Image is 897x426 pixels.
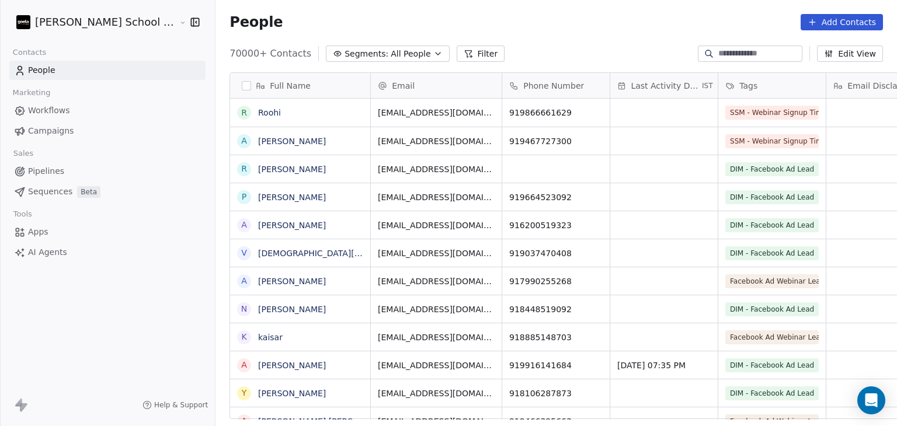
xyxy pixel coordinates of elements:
[28,246,67,259] span: AI Agents
[241,219,247,231] div: A
[509,219,603,231] span: 916200519323
[378,303,495,315] span: [EMAIL_ADDRESS][DOMAIN_NAME]
[509,135,603,147] span: 919467727300
[631,80,700,92] span: Last Activity Date
[9,243,206,262] a: AI Agents
[28,104,70,117] span: Workflows
[258,417,397,426] a: [PERSON_NAME] [PERSON_NAME]
[378,247,495,259] span: [EMAIL_ADDRESS][DOMAIN_NAME]
[378,219,495,231] span: [EMAIL_ADDRESS][DOMAIN_NAME]
[378,359,495,371] span: [EMAIL_ADDRESS][DOMAIN_NAME]
[378,163,495,175] span: [EMAIL_ADDRESS][DOMAIN_NAME]
[725,302,819,316] span: DIM - Facebook Ad Lead
[725,162,819,176] span: DIM - Facebook Ad Lead
[8,84,55,102] span: Marketing
[702,81,713,90] span: IST
[242,387,247,399] div: Y
[241,303,247,315] div: N
[9,61,206,80] a: People
[725,358,819,372] span: DIM - Facebook Ad Lead
[258,249,419,258] a: [DEMOGRAPHIC_DATA][PERSON_NAME]
[725,330,819,344] span: Facebook Ad Webinar Lead
[378,135,495,147] span: [EMAIL_ADDRESS][DOMAIN_NAME]
[345,48,388,60] span: Segments:
[801,14,883,30] button: Add Contacts
[14,12,171,32] button: [PERSON_NAME] School of Finance LLP
[230,13,283,31] span: People
[509,107,603,118] span: 919866661629
[725,218,819,232] span: DIM - Facebook Ad Lead
[258,165,326,174] a: [PERSON_NAME]
[28,226,48,238] span: Apps
[258,389,326,398] a: [PERSON_NAME]
[392,80,415,92] span: Email
[502,73,610,98] div: Phone Number
[725,106,819,120] span: SSM - Webinar Signup Time
[8,205,37,223] span: Tools
[718,73,826,98] div: Tags
[241,275,247,287] div: A
[523,80,584,92] span: Phone Number
[725,190,819,204] span: DIM - Facebook Ad Lead
[230,73,370,98] div: Full Name
[378,107,495,118] span: [EMAIL_ADDRESS][DOMAIN_NAME]
[258,193,326,202] a: [PERSON_NAME]
[258,277,326,286] a: [PERSON_NAME]
[270,80,311,92] span: Full Name
[241,247,247,259] div: V
[617,359,711,371] span: [DATE] 07:35 PM
[8,145,39,162] span: Sales
[378,275,495,287] span: [EMAIL_ADDRESS][DOMAIN_NAME]
[371,73,502,98] div: Email
[242,191,246,203] div: P
[258,221,326,230] a: [PERSON_NAME]
[28,125,74,137] span: Campaigns
[8,44,51,61] span: Contacts
[16,15,30,29] img: Zeeshan%20Neck%20Print%20Dark.png
[241,359,247,371] div: A
[509,275,603,287] span: 917990255268
[9,121,206,141] a: Campaigns
[28,165,64,177] span: Pipelines
[241,163,247,175] div: R
[230,47,311,61] span: 70000+ Contacts
[725,134,819,148] span: SSM - Webinar Signup Time
[857,386,885,414] div: Open Intercom Messenger
[242,331,247,343] div: k
[509,387,603,399] span: 918106287873
[28,186,72,198] span: Sequences
[457,46,505,62] button: Filter
[9,162,206,181] a: Pipelines
[610,73,718,98] div: Last Activity DateIST
[154,400,208,410] span: Help & Support
[725,274,819,288] span: Facebook Ad Webinar Lead
[241,135,247,147] div: A
[725,386,819,400] span: DIM - Facebook Ad Lead
[258,108,281,117] a: Roohi
[142,400,208,410] a: Help & Support
[258,137,326,146] a: [PERSON_NAME]
[509,191,603,203] span: 919664523092
[739,80,757,92] span: Tags
[378,191,495,203] span: [EMAIL_ADDRESS][DOMAIN_NAME]
[725,246,819,260] span: DIM - Facebook Ad Lead
[391,48,430,60] span: All People
[509,303,603,315] span: 918448519092
[35,15,176,30] span: [PERSON_NAME] School of Finance LLP
[258,305,326,314] a: [PERSON_NAME]
[378,331,495,343] span: [EMAIL_ADDRESS][DOMAIN_NAME]
[509,359,603,371] span: 919916141684
[509,331,603,343] span: 918885148703
[9,101,206,120] a: Workflows
[258,333,283,342] a: kaisar
[258,361,326,370] a: [PERSON_NAME]
[9,222,206,242] a: Apps
[509,247,603,259] span: 919037470408
[817,46,883,62] button: Edit View
[378,387,495,399] span: [EMAIL_ADDRESS][DOMAIN_NAME]
[241,107,247,119] div: R
[230,99,371,420] div: grid
[77,186,100,198] span: Beta
[9,182,206,201] a: SequencesBeta
[28,64,55,76] span: People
